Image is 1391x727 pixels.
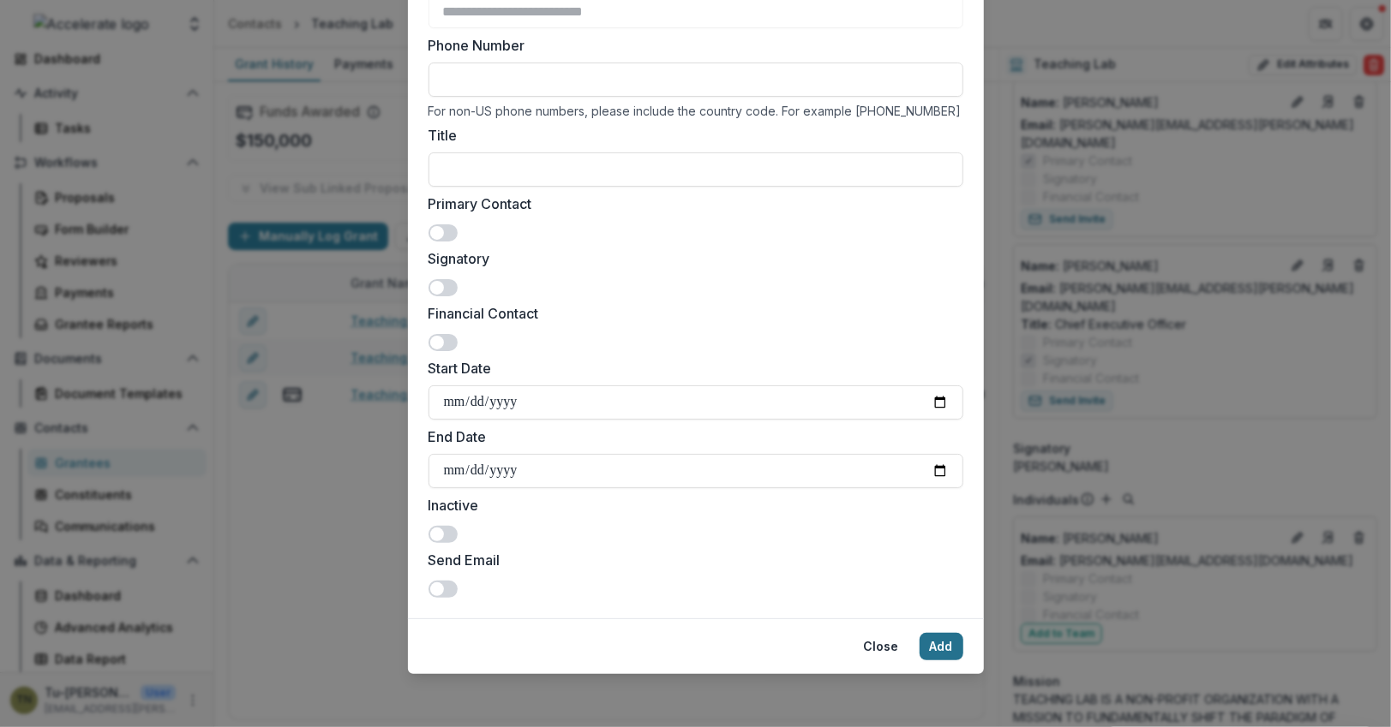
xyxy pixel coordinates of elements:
[429,104,963,118] div: For non-US phone numbers, please include the country code. For example [PHONE_NUMBER]
[429,426,953,447] label: End Date
[854,633,909,660] button: Close
[429,495,953,515] label: Inactive
[429,550,953,570] label: Send Email
[429,248,953,269] label: Signatory
[920,633,963,660] button: Add
[429,125,953,146] label: Title
[429,35,953,56] label: Phone Number
[429,303,953,324] label: Financial Contact
[429,358,953,378] label: Start Date
[429,194,953,214] label: Primary Contact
